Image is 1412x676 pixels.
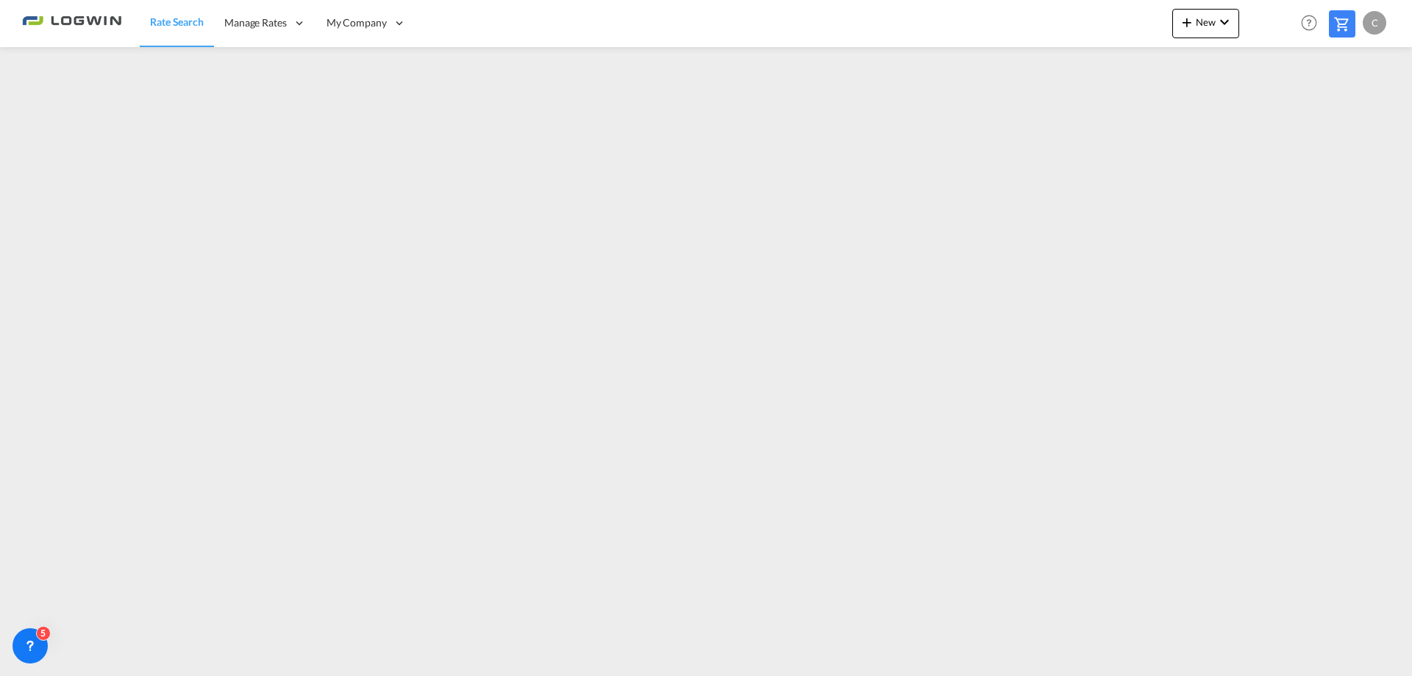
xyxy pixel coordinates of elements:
[150,15,204,28] span: Rate Search
[224,15,287,30] span: Manage Rates
[327,15,387,30] span: My Company
[1297,10,1329,37] div: Help
[22,7,121,40] img: 2761ae10d95411efa20a1f5e0282d2d7.png
[1216,13,1233,31] md-icon: icon-chevron-down
[1172,9,1239,38] button: icon-plus 400-fgNewicon-chevron-down
[1363,11,1386,35] div: C
[1178,16,1233,28] span: New
[1297,10,1322,35] span: Help
[1178,13,1196,31] md-icon: icon-plus 400-fg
